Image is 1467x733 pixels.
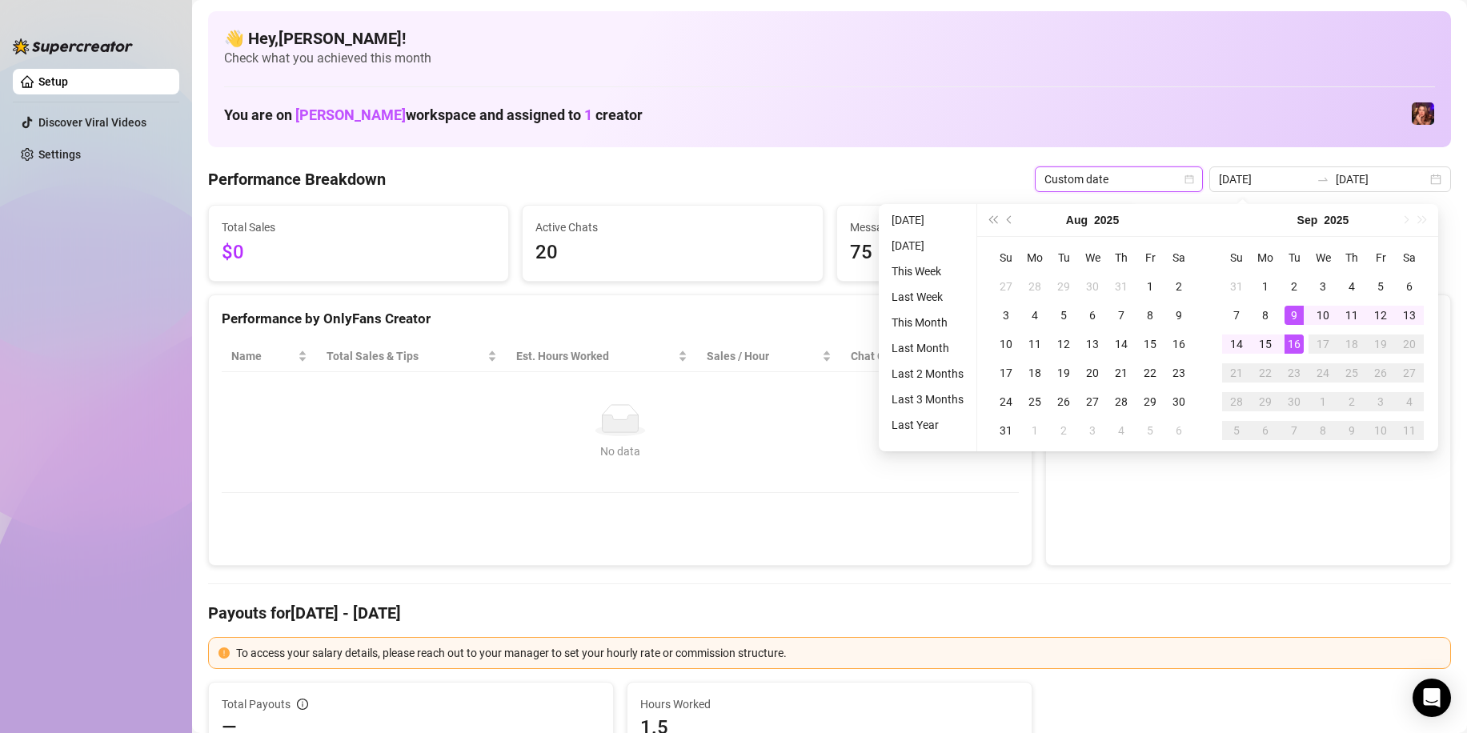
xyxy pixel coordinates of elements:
h4: 👋 Hey, [PERSON_NAME] ! [224,27,1435,50]
th: Sales / Hour [697,341,841,372]
li: Last 2 Months [885,364,970,383]
div: 15 [1256,334,1275,354]
li: This Month [885,313,970,332]
div: No data [238,443,1003,460]
td: 2025-08-17 [992,358,1020,387]
th: Mo [1251,243,1280,272]
td: 2025-09-27 [1395,358,1424,387]
td: 2025-08-13 [1078,330,1107,358]
td: 2025-08-18 [1020,358,1049,387]
td: 2025-08-09 [1164,301,1193,330]
td: 2025-09-05 [1366,272,1395,301]
div: 28 [1227,392,1246,411]
button: Choose a year [1094,204,1119,236]
th: Sa [1164,243,1193,272]
div: 3 [1313,277,1333,296]
td: 2025-10-01 [1309,387,1337,416]
div: 23 [1169,363,1188,383]
span: swap-right [1317,173,1329,186]
td: 2025-09-18 [1337,330,1366,358]
td: 2025-09-08 [1251,301,1280,330]
th: Su [992,243,1020,272]
li: Last Year [885,415,970,435]
th: Fr [1136,243,1164,272]
button: Choose a month [1066,204,1088,236]
div: 2 [1054,421,1073,440]
div: 23 [1285,363,1304,383]
div: Open Intercom Messenger [1413,679,1451,717]
div: 5 [1140,421,1160,440]
th: Mo [1020,243,1049,272]
div: 13 [1083,334,1102,354]
span: Custom date [1044,167,1193,191]
li: Last Week [885,287,970,306]
td: 2025-09-21 [1222,358,1251,387]
div: 1 [1256,277,1275,296]
div: 22 [1140,363,1160,383]
td: 2025-09-16 [1280,330,1309,358]
td: 2025-09-13 [1395,301,1424,330]
td: 2025-09-28 [1222,387,1251,416]
span: Active Chats [535,218,809,236]
th: Tu [1049,243,1078,272]
div: 11 [1342,306,1361,325]
td: 2025-09-14 [1222,330,1251,358]
div: 18 [1025,363,1044,383]
div: 3 [1371,392,1390,411]
h1: You are on workspace and assigned to creator [224,106,643,124]
td: 2025-08-31 [992,416,1020,445]
div: 10 [1371,421,1390,440]
td: 2025-09-04 [1337,272,1366,301]
td: 2025-08-21 [1107,358,1136,387]
td: 2025-08-23 [1164,358,1193,387]
td: 2025-09-12 [1366,301,1395,330]
div: 30 [1169,392,1188,411]
td: 2025-09-19 [1366,330,1395,358]
div: 1 [1313,392,1333,411]
td: 2025-10-09 [1337,416,1366,445]
td: 2025-09-17 [1309,330,1337,358]
div: 21 [1112,363,1131,383]
div: 5 [1054,306,1073,325]
a: Settings [38,148,81,161]
button: Previous month (PageUp) [1001,204,1019,236]
img: logo-BBDzfeDw.svg [13,38,133,54]
td: 2025-08-20 [1078,358,1107,387]
div: 30 [1083,277,1102,296]
td: 2025-09-03 [1078,416,1107,445]
td: 2025-09-29 [1251,387,1280,416]
div: 28 [1025,277,1044,296]
div: 18 [1342,334,1361,354]
div: 17 [1313,334,1333,354]
div: 6 [1169,421,1188,440]
li: [DATE] [885,210,970,230]
td: 2025-07-27 [992,272,1020,301]
span: exclamation-circle [218,647,230,659]
td: 2025-10-05 [1222,416,1251,445]
td: 2025-10-02 [1337,387,1366,416]
th: Name [222,341,317,372]
div: 6 [1083,306,1102,325]
td: 2025-09-30 [1280,387,1309,416]
div: 21 [1227,363,1246,383]
td: 2025-08-01 [1136,272,1164,301]
span: Total Sales [222,218,495,236]
td: 2025-09-24 [1309,358,1337,387]
div: 14 [1112,334,1131,354]
div: 16 [1169,334,1188,354]
span: Total Payouts [222,695,291,713]
th: Su [1222,243,1251,272]
td: 2025-08-02 [1164,272,1193,301]
div: 6 [1400,277,1419,296]
th: Total Sales & Tips [317,341,507,372]
span: 20 [535,238,809,268]
button: Last year (Control + left) [984,204,1001,236]
button: Choose a month [1297,204,1318,236]
th: Chat Conversion [841,341,1019,372]
div: 5 [1371,277,1390,296]
li: Last 3 Months [885,390,970,409]
span: Sales / Hour [707,347,819,365]
span: 1 [584,106,592,123]
div: 8 [1256,306,1275,325]
div: 27 [1400,363,1419,383]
